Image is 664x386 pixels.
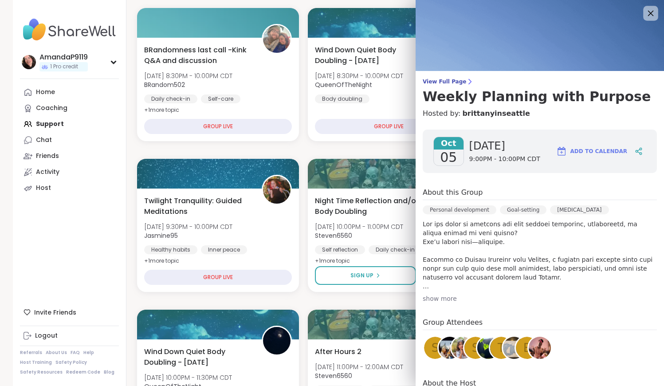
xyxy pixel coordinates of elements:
b: BRandom502 [144,80,185,89]
a: Friends [20,148,119,164]
div: Self-care [201,95,240,103]
div: Chat [36,136,52,145]
div: Home [36,88,55,97]
span: 1 Pro credit [50,63,78,71]
a: s [463,335,488,360]
a: Referrals [20,350,42,356]
span: [DATE] 10:00PM - 11:00PM CDT [315,222,403,231]
b: Steven6560 [315,231,352,240]
div: GROUP LIVE [144,119,292,134]
button: Add to Calendar [552,141,631,162]
a: Host Training [20,359,52,366]
a: FAQ [71,350,80,356]
h3: Weekly Planning with Purpose [423,89,657,105]
img: ShareWell Logomark [556,146,567,157]
div: Host [36,184,51,193]
img: Joomi [503,337,525,359]
span: BRandomness last call -Kink Q&A and discussion [144,45,252,66]
img: MoonLeafRaQuel [477,337,499,359]
a: Coaching [20,100,119,116]
span: Oct [434,137,464,150]
b: Steven6560 [315,371,352,380]
span: [DATE] 8:30PM - 10:00PM CDT [315,71,403,80]
span: Wind Down Quiet Body Doubling - [DATE] [315,45,423,66]
div: Daily check-in [144,95,197,103]
p: Lor ips dolor si ametcons adi elit seddoei temporinc, utlaboreetd, ma aliqua enimad mi veni quisn... [423,220,657,291]
a: Host [20,180,119,196]
a: Blog [104,369,114,375]
div: Logout [35,331,58,340]
div: Activity [36,168,59,177]
img: nsissoko1 [529,337,551,359]
div: Invite Friends [20,304,119,320]
span: S [432,339,439,357]
span: View Full Page [423,78,657,85]
span: [DATE] 11:00PM - 12:00AM CDT [315,362,403,371]
b: QueenOfTheNight [315,80,372,89]
span: Twilight Tranquility: Guided Meditations [144,196,252,217]
img: AmandaP9119 [22,55,36,69]
b: Jasmine95 [144,231,178,240]
img: sarah28 [452,337,474,359]
div: Personal development [423,205,496,214]
div: AmandaP9119 [39,52,88,62]
a: Chat [20,132,119,148]
a: Redeem Code [66,369,100,375]
div: Coaching [36,104,67,113]
div: Healthy habits [144,245,197,254]
a: Logout [20,328,119,344]
a: View Full PageWeekly Planning with Purpose [423,78,657,105]
div: GROUP LIVE [144,270,292,285]
span: T [498,339,505,357]
span: [DATE] 8:30PM - 10:00PM CDT [144,71,232,80]
a: About Us [46,350,67,356]
a: Home [20,84,119,100]
img: ShareWell Nav Logo [20,14,119,45]
span: Sign Up [350,272,373,280]
a: S [423,335,448,360]
a: bella222 [437,335,462,360]
div: Daily check-in [369,245,422,254]
button: Sign Up [315,266,416,285]
a: E [515,335,539,360]
a: Help [83,350,94,356]
a: MoonLeafRaQuel [476,335,501,360]
span: 05 [440,150,457,165]
a: Activity [20,164,119,180]
span: [DATE] [469,139,540,153]
span: [DATE] 9:30PM - 10:00PM CDT [144,222,232,231]
span: Night Time Reflection and/or Body Doubling [315,196,423,217]
a: T [489,335,514,360]
a: Safety Policy [55,359,87,366]
span: 9:00PM - 10:00PM CDT [469,155,540,164]
div: [MEDICAL_DATA] [550,205,609,214]
span: Wind Down Quiet Body Doubling - [DATE] [144,347,252,368]
img: Jasmine95 [263,176,291,204]
img: QueenOfTheNight [263,327,291,354]
a: sarah28 [450,335,475,360]
span: E [523,339,530,357]
div: Goal-setting [500,205,546,214]
span: [DATE] 10:00PM - 11:30PM CDT [144,373,232,382]
div: Body doubling [315,95,369,103]
a: brittanyinseattle [462,108,530,119]
h4: About this Group [423,187,483,198]
div: Friends [36,152,59,161]
div: Inner peace [201,245,247,254]
h4: Group Attendees [423,317,657,330]
img: bella222 [439,337,461,359]
div: GROUP LIVE [315,119,463,134]
img: BRandom502 [263,25,291,53]
h4: Hosted by: [423,108,657,119]
span: After Hours 2 [315,347,361,357]
a: nsissoko1 [527,335,552,360]
a: Joomi [502,335,526,360]
span: s [472,339,479,357]
div: Self reflection [315,245,365,254]
div: show more [423,294,657,303]
span: Add to Calendar [570,147,627,155]
a: Safety Resources [20,369,63,375]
